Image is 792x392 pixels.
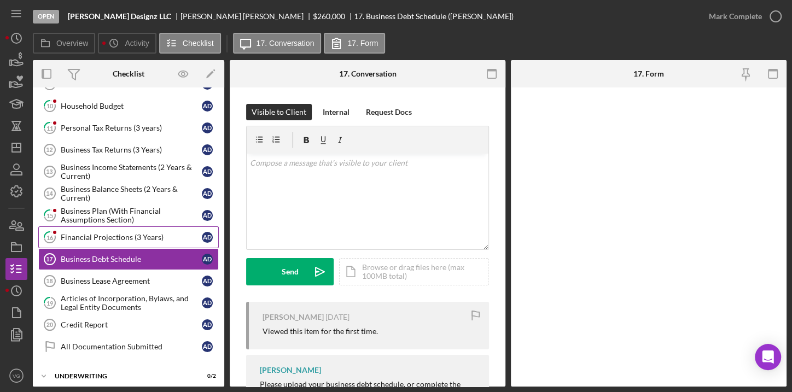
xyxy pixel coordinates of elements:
div: Financial Projections (3 Years) [61,233,202,242]
div: Send [282,258,299,285]
div: 17. Conversation [339,69,397,78]
div: Business Income Statements (2 Years & Current) [61,163,202,180]
div: Business Debt Schedule [61,255,202,264]
div: Business Balance Sheets (2 Years & Current) [61,185,202,202]
div: A D [202,122,213,133]
a: 20Credit ReportAD [38,314,219,336]
div: Request Docs [366,104,412,120]
div: A D [202,297,213,308]
div: A D [202,166,213,177]
a: 15Business Plan (With Financial Assumptions Section)AD [38,204,219,226]
tspan: 10 [46,102,54,109]
tspan: 15 [46,212,53,219]
div: A D [202,144,213,155]
a: 12Business Tax Returns (3 Years)AD [38,139,219,161]
tspan: 18 [46,278,53,284]
span: $260,000 [313,11,345,21]
div: Mark Complete [709,5,762,27]
button: Internal [317,104,355,120]
button: Visible to Client [246,104,312,120]
button: 17. Form [324,33,385,54]
button: Activity [98,33,156,54]
div: A D [202,254,213,265]
div: Internal [323,104,350,120]
div: Credit Report [61,320,202,329]
label: Activity [125,39,149,48]
a: 11Personal Tax Returns (3 years)AD [38,117,219,139]
a: 13Business Income Statements (2 Years & Current)AD [38,161,219,183]
a: All Documentation SubmittedAD [38,336,219,358]
label: Checklist [183,39,214,48]
div: A D [202,101,213,112]
a: 18Business Lease AgreementAD [38,270,219,292]
div: Visible to Client [252,104,306,120]
label: 17. Form [347,39,378,48]
button: Overview [33,33,95,54]
div: Underwriting [55,373,189,379]
div: Open [33,10,59,24]
tspan: 13 [46,168,53,175]
a: 10Household BudgetAD [38,95,219,117]
tspan: 9 [48,80,52,87]
tspan: 14 [46,190,53,197]
time: 2025-06-10 05:48 [325,313,350,321]
a: 19Articles of Incorporation, Bylaws, and Legal Entity DocumentsAD [38,292,219,314]
button: Mark Complete [698,5,787,27]
div: Household Budget [61,102,202,110]
div: Personal Tax Returns (3 years) [61,124,202,132]
a: 16Financial Projections (3 Years)AD [38,226,219,248]
button: Send [246,258,334,285]
tspan: 11 [46,124,53,131]
text: VG [13,373,20,379]
b: [PERSON_NAME] Designz LLC [68,12,171,21]
div: 0 / 2 [196,373,216,379]
button: 17. Conversation [233,33,322,54]
tspan: 16 [46,233,54,241]
tspan: 19 [46,299,54,306]
div: Business Tax Returns (3 Years) [61,145,202,154]
div: A D [202,210,213,221]
button: VG [5,365,27,387]
div: Business Plan (With Financial Assumptions Section) [61,207,202,224]
div: Viewed this item for the first time. [263,327,378,336]
div: Checklist [113,69,144,78]
tspan: 17 [46,256,53,262]
tspan: 12 [46,147,53,153]
a: 17Business Debt ScheduleAD [38,248,219,270]
button: Checklist [159,33,221,54]
div: [PERSON_NAME] [PERSON_NAME] [180,12,313,21]
a: 14Business Balance Sheets (2 Years & Current)AD [38,183,219,204]
div: A D [202,341,213,352]
div: Articles of Incorporation, Bylaws, and Legal Entity Documents [61,294,202,312]
label: Overview [56,39,88,48]
div: All Documentation Submitted [61,342,202,351]
div: Business Lease Agreement [61,277,202,285]
div: A D [202,188,213,199]
div: [PERSON_NAME] [263,313,324,321]
button: Request Docs [360,104,417,120]
label: 17. Conversation [257,39,315,48]
div: [PERSON_NAME] [260,366,321,375]
div: Open Intercom Messenger [755,344,781,370]
div: A D [202,319,213,330]
div: 17. Form [633,69,664,78]
div: 17. Business Debt Schedule ([PERSON_NAME]) [354,12,513,21]
div: A D [202,276,213,286]
tspan: 20 [46,321,53,328]
div: A D [202,232,213,243]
